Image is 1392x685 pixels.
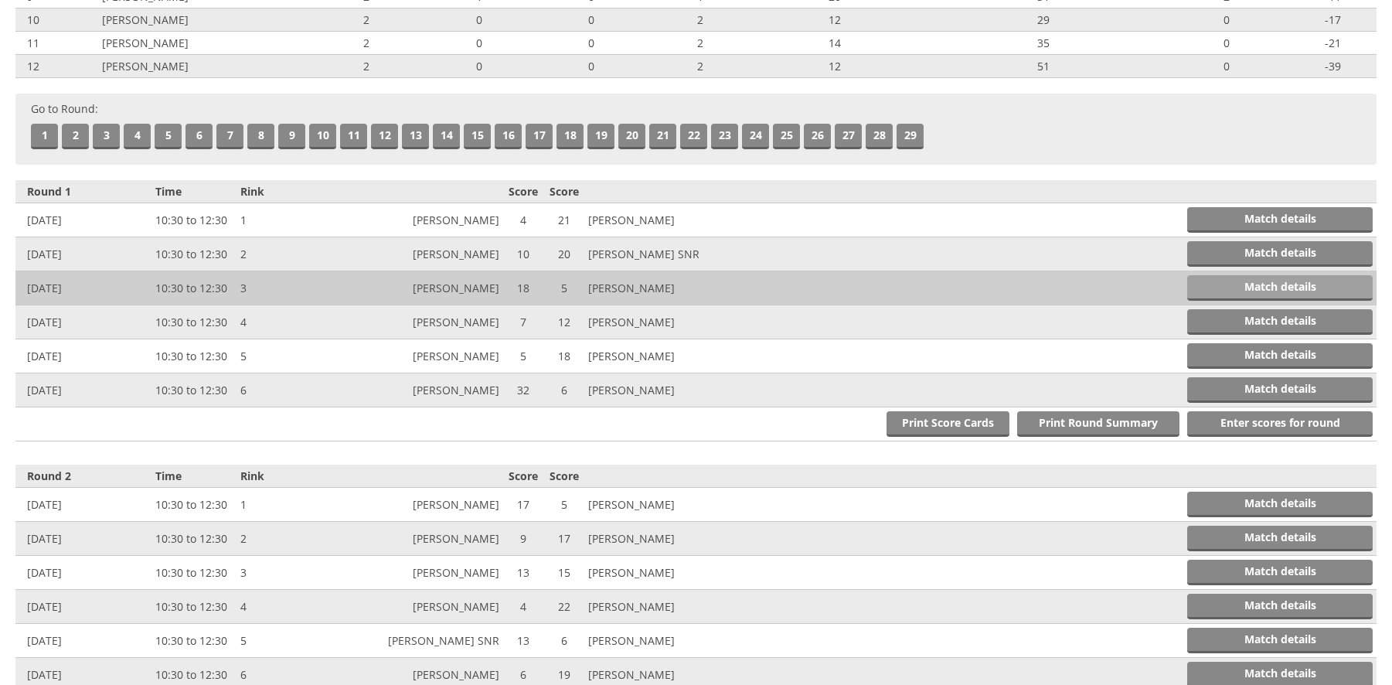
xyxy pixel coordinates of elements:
[544,203,585,237] td: 21
[15,32,98,55] td: 11
[98,32,301,55] td: [PERSON_NAME]
[339,237,502,271] td: [PERSON_NAME]
[1187,526,1373,551] a: Match details
[237,488,339,522] td: 1
[742,124,769,149] a: 24
[185,124,213,149] a: 6
[301,55,431,78] td: 2
[237,373,339,407] td: 6
[655,32,747,55] td: 2
[15,488,151,522] td: [DATE]
[62,124,89,149] a: 2
[339,590,502,624] td: [PERSON_NAME]
[371,124,398,149] a: 12
[15,465,151,488] th: Round 2
[747,9,922,32] td: 12
[584,556,747,590] td: [PERSON_NAME]
[584,522,747,556] td: [PERSON_NAME]
[15,180,151,203] th: Round 1
[584,624,747,658] td: [PERSON_NAME]
[584,339,747,373] td: [PERSON_NAME]
[93,124,120,149] a: 3
[15,556,151,590] td: [DATE]
[1017,411,1179,437] a: Print Round Summary
[1164,32,1288,55] td: 0
[1187,275,1373,301] a: Match details
[618,124,645,149] a: 20
[216,124,243,149] a: 7
[503,488,544,522] td: 17
[584,488,747,522] td: [PERSON_NAME]
[15,522,151,556] td: [DATE]
[544,590,585,624] td: 22
[922,55,1164,78] td: 51
[237,590,339,624] td: 4
[1187,343,1373,369] a: Match details
[237,305,339,339] td: 4
[15,203,151,237] td: [DATE]
[503,624,544,658] td: 13
[339,305,502,339] td: [PERSON_NAME]
[503,590,544,624] td: 4
[1289,9,1377,32] td: -17
[1164,9,1288,32] td: 0
[503,203,544,237] td: 4
[237,465,339,488] th: Rink
[544,624,585,658] td: 6
[503,237,544,271] td: 10
[544,305,585,339] td: 12
[15,373,151,407] td: [DATE]
[887,411,1009,437] a: Print Score Cards
[301,32,431,55] td: 2
[1187,492,1373,517] a: Match details
[31,124,58,149] a: 1
[897,124,924,149] a: 29
[528,32,655,55] td: 0
[237,203,339,237] td: 1
[339,203,502,237] td: [PERSON_NAME]
[339,339,502,373] td: [PERSON_NAME]
[237,624,339,658] td: 5
[587,124,614,149] a: 19
[495,124,522,149] a: 16
[655,55,747,78] td: 2
[544,522,585,556] td: 17
[1187,560,1373,585] a: Match details
[1289,55,1377,78] td: -39
[151,271,237,305] td: 10:30 to 12:30
[15,9,98,32] td: 10
[15,624,151,658] td: [DATE]
[711,124,738,149] a: 23
[922,9,1164,32] td: 29
[124,124,151,149] a: 4
[922,32,1164,55] td: 35
[503,465,544,488] th: Score
[402,124,429,149] a: 13
[155,124,182,149] a: 5
[339,271,502,305] td: [PERSON_NAME]
[544,180,585,203] th: Score
[151,180,237,203] th: Time
[503,339,544,373] td: 5
[1187,309,1373,335] a: Match details
[98,55,301,78] td: [PERSON_NAME]
[15,590,151,624] td: [DATE]
[309,124,336,149] a: 10
[237,556,339,590] td: 3
[1187,207,1373,233] a: Match details
[1187,377,1373,403] a: Match details
[584,373,747,407] td: [PERSON_NAME]
[649,124,676,149] a: 21
[237,339,339,373] td: 5
[151,237,237,271] td: 10:30 to 12:30
[584,590,747,624] td: [PERSON_NAME]
[584,237,747,271] td: [PERSON_NAME] SNR
[544,373,585,407] td: 6
[1187,594,1373,619] a: Match details
[464,124,491,149] a: 15
[237,180,339,203] th: Rink
[151,203,237,237] td: 10:30 to 12:30
[339,556,502,590] td: [PERSON_NAME]
[528,9,655,32] td: 0
[528,55,655,78] td: 0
